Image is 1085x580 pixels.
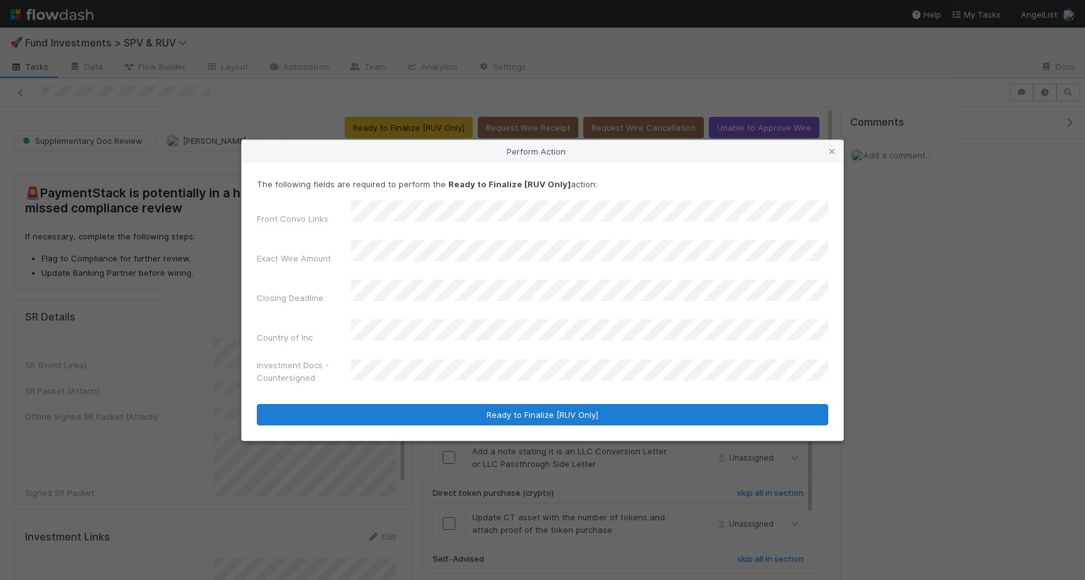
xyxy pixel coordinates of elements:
[257,178,828,190] p: The following fields are required to perform the action:
[257,252,331,265] label: Exact Wire Amount
[242,140,843,163] div: Perform Action
[448,179,571,189] strong: Ready to Finalize [RUV Only]
[257,331,313,344] label: Country of Inc
[257,359,351,384] label: Investment Docs - Countersigned
[257,404,828,425] button: Ready to Finalize [RUV Only]
[257,292,323,304] label: Closing Deadline
[257,212,328,225] label: Front Convo Links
